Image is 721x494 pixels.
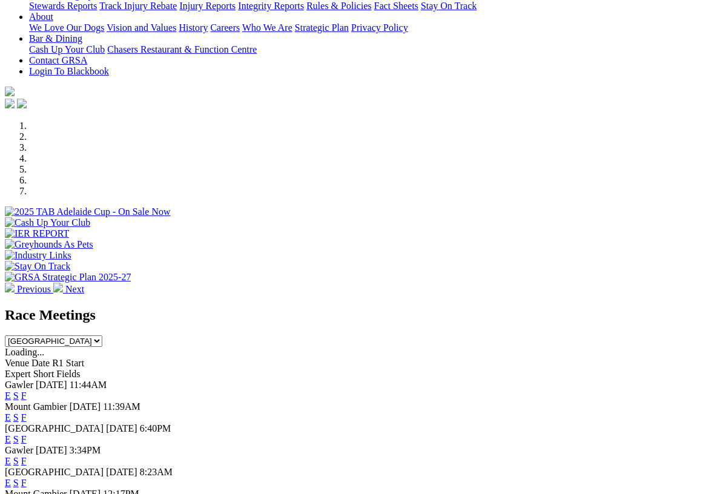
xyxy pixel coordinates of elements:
span: [GEOGRAPHIC_DATA] [5,423,104,433]
a: Strategic Plan [295,22,349,33]
a: E [5,456,11,466]
div: Care & Integrity [29,1,716,12]
span: Gawler [5,445,33,455]
img: Cash Up Your Club [5,217,90,228]
a: Chasers Restaurant & Function Centre [107,44,257,54]
a: E [5,412,11,423]
div: About [29,22,716,33]
a: S [13,456,19,466]
span: Mount Gambier [5,401,67,412]
a: Cash Up Your Club [29,44,105,54]
span: Expert [5,369,31,379]
span: 8:23AM [140,467,173,477]
a: F [21,390,27,401]
span: Previous [17,284,51,294]
a: E [5,478,11,488]
a: About [29,12,53,22]
a: History [179,22,208,33]
span: 11:44AM [70,380,107,390]
img: logo-grsa-white.png [5,87,15,96]
img: Stay On Track [5,261,70,272]
a: S [13,434,19,444]
a: Next [53,284,84,294]
a: Login To Blackbook [29,66,109,76]
span: Fields [56,369,80,379]
img: IER REPORT [5,228,69,239]
img: Industry Links [5,250,71,261]
a: Bar & Dining [29,33,82,44]
img: twitter.svg [17,99,27,108]
a: F [21,434,27,444]
span: Next [65,284,84,294]
img: chevron-right-pager-white.svg [53,283,63,292]
span: Short [33,369,54,379]
a: F [21,412,27,423]
a: Integrity Reports [238,1,304,11]
a: E [5,390,11,401]
img: facebook.svg [5,99,15,108]
a: Stewards Reports [29,1,97,11]
a: We Love Our Dogs [29,22,104,33]
a: Privacy Policy [351,22,408,33]
a: Rules & Policies [306,1,372,11]
img: Greyhounds As Pets [5,239,93,250]
span: R1 Start [52,358,84,368]
a: S [13,478,19,488]
a: Who We Are [242,22,292,33]
div: Bar & Dining [29,44,716,55]
span: 3:34PM [70,445,101,455]
span: [DATE] [106,423,137,433]
span: [DATE] [106,467,137,477]
a: S [13,390,19,401]
a: Previous [5,284,53,294]
span: Gawler [5,380,33,390]
span: 11:39AM [103,401,140,412]
img: chevron-left-pager-white.svg [5,283,15,292]
a: F [21,478,27,488]
a: Contact GRSA [29,55,87,65]
span: [GEOGRAPHIC_DATA] [5,467,104,477]
span: Venue [5,358,29,368]
a: S [13,412,19,423]
a: Stay On Track [421,1,476,11]
a: Track Injury Rebate [99,1,177,11]
span: [DATE] [36,380,67,390]
span: [DATE] [70,401,101,412]
img: GRSA Strategic Plan 2025-27 [5,272,131,283]
span: [DATE] [36,445,67,455]
img: 2025 TAB Adelaide Cup - On Sale Now [5,206,171,217]
span: Loading... [5,347,44,357]
a: Vision and Values [107,22,176,33]
a: Careers [210,22,240,33]
a: E [5,434,11,444]
span: Date [31,358,50,368]
a: F [21,456,27,466]
h2: Race Meetings [5,307,716,323]
a: Injury Reports [179,1,235,11]
a: Fact Sheets [374,1,418,11]
span: 6:40PM [140,423,171,433]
